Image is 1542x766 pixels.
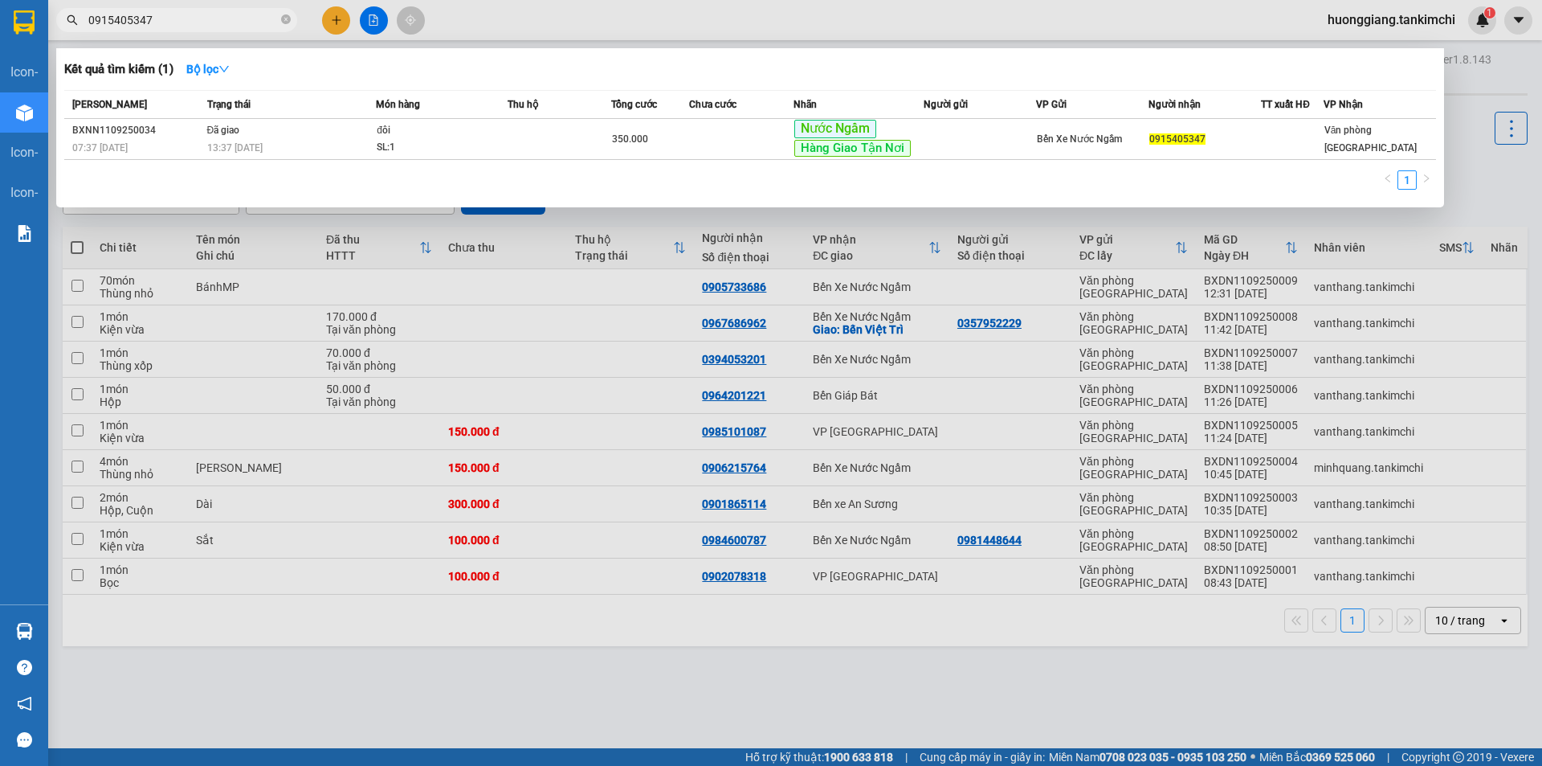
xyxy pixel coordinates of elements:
div: SL: 1 [377,139,497,157]
span: question-circle [17,660,32,675]
span: notification [17,696,32,711]
span: Tổng cước [611,99,657,110]
span: 07:37 [DATE] [72,142,128,154]
button: Bộ lọcdown [173,56,243,82]
span: message [17,732,32,748]
a: 1 [1398,171,1416,189]
input: Tìm tên, số ĐT hoặc mã đơn [88,11,278,29]
div: icon- [10,182,38,203]
span: Bến Xe Nước Ngầm [1037,133,1122,145]
span: Nước Ngầm [794,120,876,138]
span: VP Gửi [1036,99,1067,110]
li: Next Page [1417,170,1436,190]
h3: Kết quả tìm kiếm ( 1 ) [64,61,173,78]
span: right [1422,174,1431,183]
span: TT xuất HĐ [1261,99,1310,110]
span: down [218,63,230,75]
span: close-circle [281,13,291,28]
div: BXNN1109250034 [72,122,202,139]
button: right [1417,170,1436,190]
span: VP Nhận [1324,99,1363,110]
span: Nhãn [793,99,817,110]
span: Đã giao [207,125,240,136]
span: left [1383,174,1393,183]
div: icon- [10,62,38,82]
span: Văn phòng [GEOGRAPHIC_DATA] [1324,125,1417,154]
img: warehouse-icon [16,623,33,640]
span: 350.000 [612,133,648,145]
span: Thu hộ [508,99,538,110]
span: Món hàng [376,99,420,110]
strong: Bộ lọc [186,63,230,76]
span: Trạng thái [207,99,251,110]
img: logo-vxr [14,10,35,35]
li: 1 [1397,170,1417,190]
img: warehouse-icon [16,104,33,121]
span: Người gửi [924,99,968,110]
img: solution-icon [16,225,33,242]
span: 13:37 [DATE] [207,142,263,154]
span: Người nhận [1148,99,1201,110]
span: [PERSON_NAME] [72,99,147,110]
span: Chưa cước [689,99,736,110]
button: left [1378,170,1397,190]
span: Hàng Giao Tận Nơi [794,140,911,158]
span: 0915405347 [1149,133,1205,145]
li: Previous Page [1378,170,1397,190]
div: icon- [10,142,38,162]
div: đôi [377,122,497,140]
span: close-circle [281,14,291,24]
span: search [67,14,78,26]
